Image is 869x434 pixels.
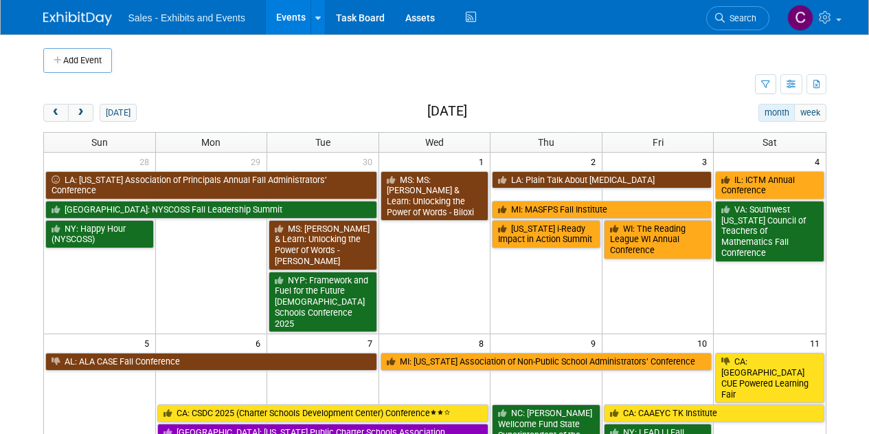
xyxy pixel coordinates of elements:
[91,137,108,148] span: Sun
[45,220,154,248] a: NY: Happy Hour (NYSCOSS)
[100,104,136,122] button: [DATE]
[45,353,377,371] a: AL: ALA CASE Fall Conference
[201,137,221,148] span: Mon
[813,153,826,170] span: 4
[128,12,245,23] span: Sales - Exhibits and Events
[725,13,756,23] span: Search
[492,220,600,248] a: [US_STATE] i-Ready Impact in Action Summit
[366,334,379,351] span: 7
[794,104,826,122] button: week
[492,201,712,219] a: MI: MASFPS Fall Institute
[427,104,467,119] h2: [DATE]
[157,404,489,422] a: CA: CSDC 2025 (Charter Schools Development Center) Conference
[315,137,330,148] span: Tue
[269,220,377,270] a: MS: [PERSON_NAME] & Learn: Unlocking the Power of Words - [PERSON_NAME]
[787,5,813,31] img: Christine Lurz
[143,334,155,351] span: 5
[68,104,93,122] button: next
[706,6,769,30] a: Search
[589,153,602,170] span: 2
[763,137,777,148] span: Sat
[538,137,554,148] span: Thu
[43,12,112,25] img: ExhibitDay
[254,334,267,351] span: 6
[477,334,490,351] span: 8
[45,201,377,219] a: [GEOGRAPHIC_DATA]: NYSCOSS Fall Leadership Summit
[249,153,267,170] span: 29
[381,171,489,221] a: MS: MS: [PERSON_NAME] & Learn: Unlocking the Power of Words - Biloxi
[604,220,712,259] a: WI: The Reading League WI Annual Conference
[425,137,444,148] span: Wed
[43,104,69,122] button: prev
[715,171,824,199] a: IL: ICTM Annual Conference
[715,201,824,262] a: VA: Southwest [US_STATE] Council of Teachers of Mathematics Fall Conference
[589,334,602,351] span: 9
[45,171,377,199] a: LA: [US_STATE] Association of Principals Annual Fall Administrators’ Conference
[381,353,712,371] a: MI: [US_STATE] Association of Non-Public School Administrators’ Conference
[701,153,713,170] span: 3
[653,137,664,148] span: Fri
[138,153,155,170] span: 28
[361,153,379,170] span: 30
[715,353,824,403] a: CA: [GEOGRAPHIC_DATA] CUE Powered Learning Fair
[809,334,826,351] span: 11
[43,48,112,73] button: Add Event
[604,404,824,422] a: CA: CAAEYC TK Institute
[758,104,795,122] button: month
[477,153,490,170] span: 1
[269,272,377,333] a: NYP: Framework and Fuel for the Future [DEMOGRAPHIC_DATA] Schools Conference 2025
[492,171,712,189] a: LA: Plain Talk About [MEDICAL_DATA]
[696,334,713,351] span: 10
